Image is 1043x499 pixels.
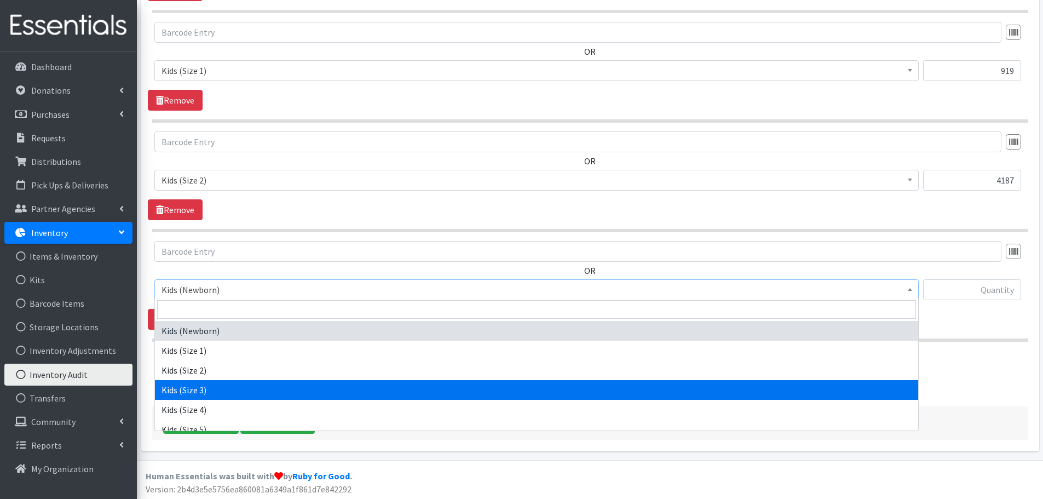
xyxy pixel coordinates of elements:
p: Inventory [31,227,68,238]
a: Donations [4,79,132,101]
a: Requests [4,127,132,149]
a: Items & Inventory [4,245,132,267]
a: Kits [4,269,132,291]
strong: Human Essentials was built with by . [146,471,352,481]
p: Pick Ups & Deliveries [31,180,108,191]
span: Kids (Size 2) [162,173,912,188]
span: Kids (Size 2) [154,170,919,191]
a: Ruby for Good [292,471,350,481]
p: Purchases [31,109,70,120]
p: Partner Agencies [31,203,95,214]
p: Dashboard [31,61,72,72]
a: Remove [148,309,203,330]
a: Partner Agencies [4,198,132,220]
a: My Organization [4,458,132,480]
a: Purchases [4,104,132,125]
label: OR [584,45,596,58]
a: Pick Ups & Deliveries [4,174,132,196]
p: Reports [31,440,62,451]
input: Quantity [923,279,1021,300]
a: Transfers [4,387,132,409]
a: Storage Locations [4,316,132,338]
span: Kids (Newborn) [154,279,919,300]
img: HumanEssentials [4,7,132,44]
a: Remove [148,199,203,220]
li: Kids (Newborn) [155,321,918,341]
li: Kids (Size 5) [155,420,918,439]
a: Reports [4,434,132,456]
a: Inventory Audit [4,364,132,386]
a: Distributions [4,151,132,173]
p: My Organization [31,463,94,474]
span: Version: 2b4d3e5e5756ea860081a6349a1f861d7e842292 [146,484,351,495]
p: Requests [31,133,66,144]
span: Kids (Size 1) [154,60,919,81]
label: OR [584,154,596,168]
p: Donations [31,85,71,96]
li: Kids (Size 2) [155,360,918,380]
p: Community [31,416,76,427]
input: Barcode Entry [154,131,1001,152]
input: Barcode Entry [154,241,1001,262]
input: Quantity [923,170,1021,191]
p: Distributions [31,156,81,167]
input: Quantity [923,60,1021,81]
a: Barcode Items [4,292,132,314]
a: Dashboard [4,56,132,78]
a: Remove [148,90,203,111]
input: Barcode Entry [154,22,1001,43]
li: Kids (Size 4) [155,400,918,420]
span: Kids (Newborn) [162,282,912,297]
a: Inventory [4,222,132,244]
label: OR [584,264,596,277]
span: Kids (Size 1) [162,63,912,78]
a: Community [4,411,132,433]
li: Kids (Size 1) [155,341,918,360]
a: Inventory Adjustments [4,340,132,362]
li: Kids (Size 3) [155,380,918,400]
